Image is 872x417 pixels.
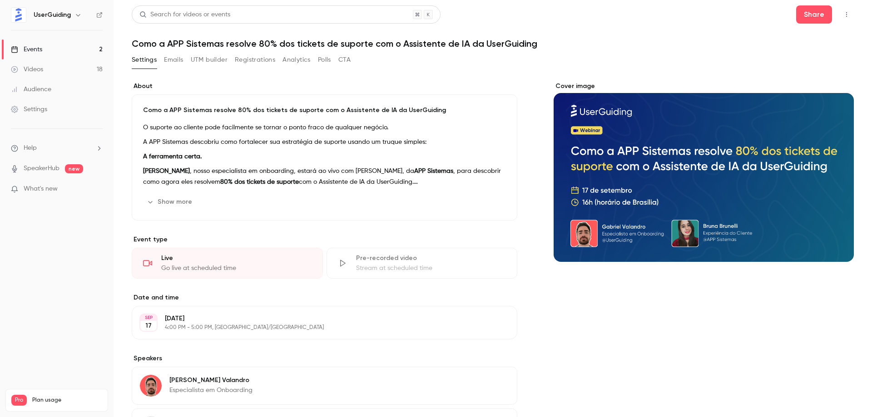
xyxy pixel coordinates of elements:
[132,82,517,91] label: About
[24,184,58,194] span: What's new
[132,354,517,363] label: Speakers
[143,166,506,187] p: , nosso especialista em onboarding, estará ao vivo com [PERSON_NAME], da , para descobrir como ag...
[132,53,157,67] button: Settings
[414,168,453,174] strong: APP Sistemas
[132,248,323,279] div: LiveGo live at scheduled time
[282,53,311,67] button: Analytics
[24,164,59,173] a: SpeakerHub
[11,85,51,94] div: Audience
[143,106,506,115] p: Como a APP Sistemas resolve 80% dos tickets de suporte com o Assistente de IA da UserGuiding
[132,367,517,405] div: Gabriel Valandro[PERSON_NAME] ValandroEspecialista em Onboarding
[132,293,517,302] label: Date and time
[327,248,518,279] div: Pre-recorded videoStream at scheduled time
[318,53,331,67] button: Polls
[139,10,230,20] div: Search for videos or events
[796,5,832,24] button: Share
[11,65,43,74] div: Videos
[220,179,299,185] strong: 80% dos tickets de suporte
[169,376,253,385] p: [PERSON_NAME] Valandro
[132,235,517,244] p: Event type
[164,53,183,67] button: Emails
[145,321,152,330] p: 17
[165,314,469,323] p: [DATE]
[338,53,351,67] button: CTA
[11,45,42,54] div: Events
[65,164,83,173] span: new
[143,122,506,133] p: O suporte ao cliente pode facilmente se tornar o ponto fraco de qualquer negócio.
[34,10,71,20] h6: UserGuiding
[356,264,506,273] div: Stream at scheduled time
[24,143,37,153] span: Help
[161,264,312,273] div: Go live at scheduled time
[554,82,854,91] label: Cover image
[165,324,469,331] p: 4:00 PM - 5:00 PM, [GEOGRAPHIC_DATA]/[GEOGRAPHIC_DATA]
[161,254,312,263] div: Live
[554,82,854,262] section: Cover image
[169,386,253,395] p: Especialista em Onboarding
[356,254,506,263] div: Pre-recorded video
[235,53,275,67] button: Registrations
[11,143,103,153] li: help-dropdown-opener
[191,53,228,67] button: UTM builder
[140,375,162,397] img: Gabriel Valandro
[143,137,506,147] p: A APP Sistemas descobriu como fortalecer sua estratégia de suporte usando um truque simples:
[32,397,102,404] span: Plan usage
[143,153,202,160] strong: A ferramenta certa.
[143,195,198,209] button: Show more
[140,314,157,321] div: SEP
[11,105,47,114] div: Settings
[143,168,190,174] strong: [PERSON_NAME]
[11,395,27,406] span: Pro
[92,185,103,193] iframe: Noticeable Trigger
[132,38,854,49] h1: Como a APP Sistemas resolve 80% dos tickets de suporte com o Assistente de IA da UserGuiding
[11,8,26,22] img: UserGuiding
